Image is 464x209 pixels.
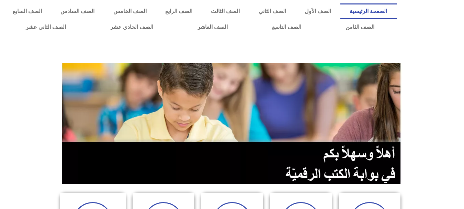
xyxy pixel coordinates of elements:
[175,19,250,35] a: الصف العاشر
[340,3,396,19] a: الصفحة الرئيسية
[249,3,295,19] a: الصف الثاني
[250,19,323,35] a: الصف التاسع
[88,19,175,35] a: الصف الحادي عشر
[323,19,396,35] a: الصف الثامن
[3,3,51,19] a: الصف السابع
[3,19,88,35] a: الصف الثاني عشر
[295,3,340,19] a: الصف الأول
[51,3,104,19] a: الصف السادس
[104,3,156,19] a: الصف الخامس
[202,3,249,19] a: الصف الثالث
[156,3,202,19] a: الصف الرابع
